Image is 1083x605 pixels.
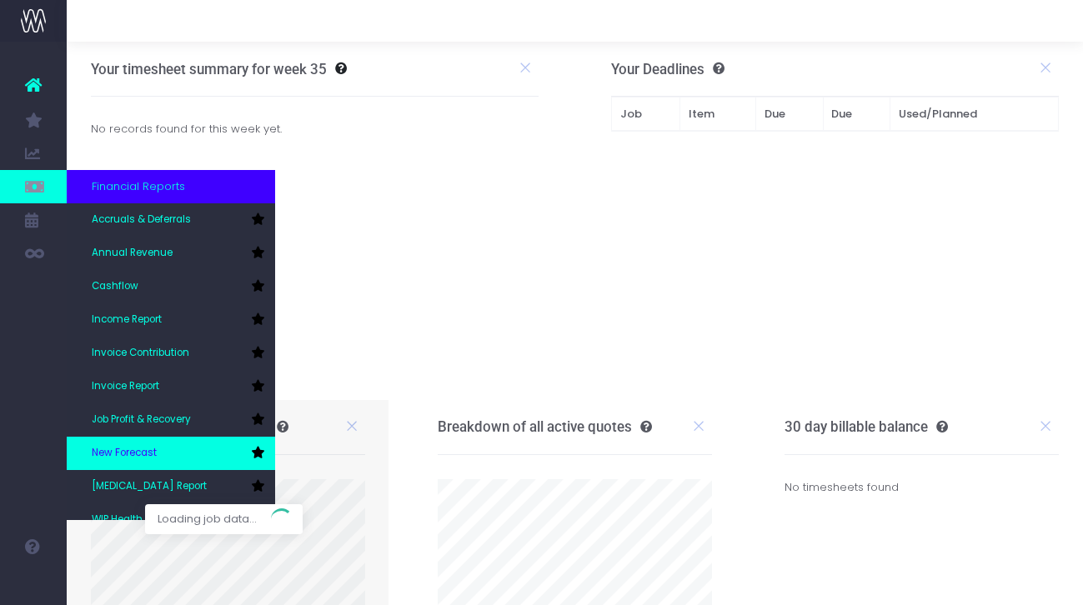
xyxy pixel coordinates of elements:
a: Accruals & Deferrals [67,203,275,237]
a: New Forecast [67,437,275,470]
a: [MEDICAL_DATA] Report [67,470,275,503]
h3: Breakdown of all active quotes [438,418,652,435]
th: Used/Planned [890,97,1059,132]
span: New Forecast [92,446,157,461]
span: Cashflow [92,279,138,294]
a: Annual Revenue [67,237,275,270]
span: [MEDICAL_DATA] Report [92,479,207,494]
a: Cashflow [67,270,275,303]
span: Invoice Report [92,379,159,394]
img: images/default_profile_image.png [21,572,46,597]
span: Accruals & Deferrals [92,212,191,227]
span: WIP Health Check [92,512,176,527]
span: Financial Reports [92,178,185,195]
span: Annual Revenue [92,246,173,261]
span: Income Report [92,312,162,327]
h3: Your Deadlines [611,61,725,77]
span: Job Profit & Recovery [92,412,191,427]
a: Income Report [67,303,275,337]
a: Job Profit & Recovery [67,403,275,437]
h3: Your timesheet summary for week 35 [91,61,327,77]
div: No timesheets found [785,455,1059,519]
a: WIP Health Check [67,503,275,537]
div: No records found for this week yet. [78,121,551,137]
span: Loading job data... [145,504,269,534]
a: Invoice Contribution [67,337,275,370]
th: Due [756,97,823,132]
th: Due [823,97,890,132]
h3: 30 day billable balance [785,418,948,435]
span: Invoice Contribution [92,346,189,361]
th: Item [680,97,756,132]
th: Job [612,97,680,132]
a: Invoice Report [67,370,275,403]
